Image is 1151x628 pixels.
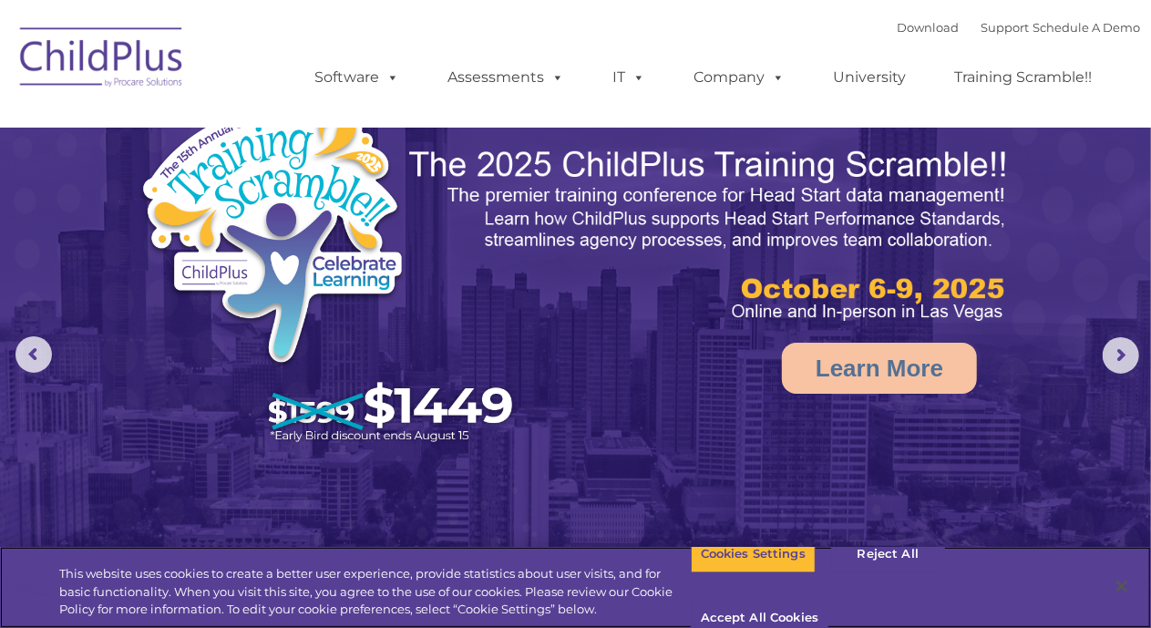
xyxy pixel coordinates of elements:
[253,195,331,209] span: Phone number
[831,535,945,573] button: Reject All
[1102,566,1142,606] button: Close
[676,59,804,96] a: Company
[898,20,1141,35] font: |
[11,15,193,106] img: ChildPlus by Procare Solutions
[59,565,691,619] div: This website uses cookies to create a better user experience, provide statistics about user visit...
[297,59,418,96] a: Software
[898,20,960,35] a: Download
[691,535,816,573] button: Cookies Settings
[782,343,977,394] a: Learn More
[937,59,1111,96] a: Training Scramble!!
[430,59,583,96] a: Assessments
[816,59,925,96] a: University
[981,20,1030,35] a: Support
[253,120,309,134] span: Last name
[595,59,664,96] a: IT
[1033,20,1141,35] a: Schedule A Demo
